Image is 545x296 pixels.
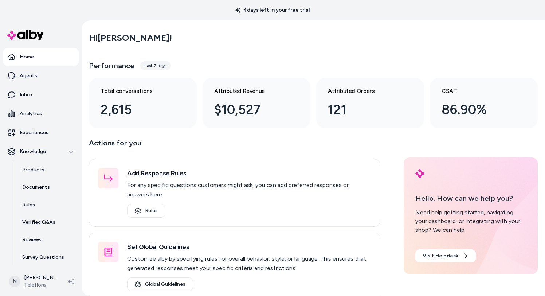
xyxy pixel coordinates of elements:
[9,276,20,287] span: N
[15,179,79,196] a: Documents
[3,124,79,141] a: Experiences
[415,208,526,234] div: Need help getting started, navigating your dashboard, or integrating with your shop? We can help.
[328,100,401,120] div: 121
[15,161,79,179] a: Products
[22,254,64,261] p: Survey Questions
[316,78,424,128] a: Attributed Orders 121
[203,78,310,128] a: Attributed Revenue $10,527
[22,184,50,191] p: Documents
[89,78,197,128] a: Total conversations 2,615
[22,236,42,244] p: Reviews
[214,87,287,96] h3: Attributed Revenue
[15,214,79,231] a: Verified Q&As
[415,249,476,262] a: Visit Helpdesk
[442,100,514,120] div: 86.90%
[15,196,79,214] a: Rules
[3,105,79,122] a: Analytics
[127,204,165,218] a: Rules
[20,53,34,61] p: Home
[4,270,63,293] button: N[PERSON_NAME]Teleflora
[101,87,173,96] h3: Total conversations
[442,87,514,96] h3: CSAT
[430,78,538,128] a: CSAT 86.90%
[89,32,172,43] h2: Hi [PERSON_NAME] !
[7,30,44,40] img: alby Logo
[20,129,48,136] p: Experiences
[415,169,424,178] img: alby Logo
[127,180,371,199] p: For any specific questions customers might ask, you can add preferred responses or answers here.
[3,86,79,104] a: Inbox
[415,193,526,204] p: Hello. How can we help you?
[15,249,79,266] a: Survey Questions
[24,281,57,289] span: Teleflora
[127,168,371,178] h3: Add Response Rules
[127,254,371,273] p: Customize alby by specifying rules for overall behavior, style, or language. This ensures that ge...
[3,67,79,85] a: Agents
[127,277,193,291] a: Global Guidelines
[20,91,33,98] p: Inbox
[89,61,134,71] h3: Performance
[231,7,314,14] p: 4 days left in your free trial
[101,100,173,120] div: 2,615
[20,148,46,155] p: Knowledge
[140,61,171,70] div: Last 7 days
[20,110,42,117] p: Analytics
[20,72,37,79] p: Agents
[214,100,287,120] div: $10,527
[24,274,57,281] p: [PERSON_NAME]
[22,201,35,209] p: Rules
[3,143,79,160] button: Knowledge
[328,87,401,96] h3: Attributed Orders
[3,48,79,66] a: Home
[127,242,371,252] h3: Set Global Guidelines
[22,166,44,174] p: Products
[89,137,380,155] p: Actions for you
[22,219,55,226] p: Verified Q&As
[15,231,79,249] a: Reviews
